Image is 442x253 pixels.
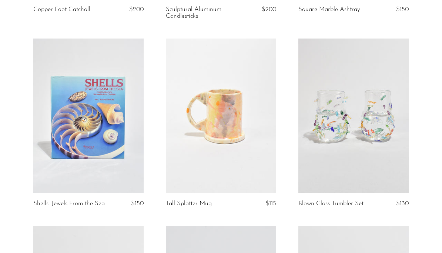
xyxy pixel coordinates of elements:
[262,6,276,13] span: $200
[166,200,212,207] a: Tall Splatter Mug
[396,200,409,207] span: $130
[129,6,144,13] span: $200
[265,200,276,207] span: $115
[396,6,409,13] span: $150
[33,6,90,13] a: Copper Foot Catchall
[33,200,105,207] a: Shells: Jewels From the Sea
[298,6,360,13] a: Square Marble Ashtray
[166,6,239,20] a: Sculptural Aluminum Candlesticks
[298,200,364,207] a: Blown Glass Tumbler Set
[131,200,144,207] span: $150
